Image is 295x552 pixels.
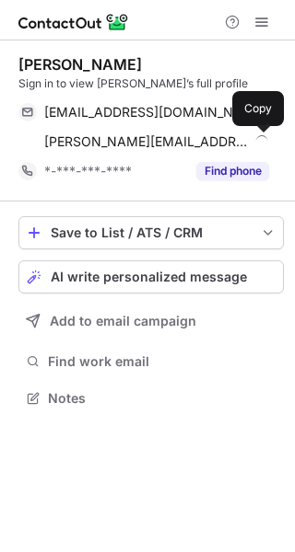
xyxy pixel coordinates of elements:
[48,353,277,370] span: Find work email
[48,390,277,407] span: Notes
[18,305,284,338] button: Add to email campaign
[18,11,129,33] img: ContactOut v5.3.10
[51,270,247,284] span: AI write personalized message
[51,225,252,240] div: Save to List / ATS / CRM
[44,104,255,121] span: [EMAIL_ADDRESS][DOMAIN_NAME]
[44,133,249,150] span: [PERSON_NAME][EMAIL_ADDRESS][DOMAIN_NAME]
[18,75,284,92] div: Sign in to view [PERSON_NAME]’s full profile
[18,349,284,374] button: Find work email
[196,162,269,180] button: Reveal Button
[18,385,284,411] button: Notes
[18,216,284,249] button: save-profile-one-click
[50,314,196,328] span: Add to email campaign
[18,260,284,293] button: AI write personalized message
[18,55,142,74] div: [PERSON_NAME]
